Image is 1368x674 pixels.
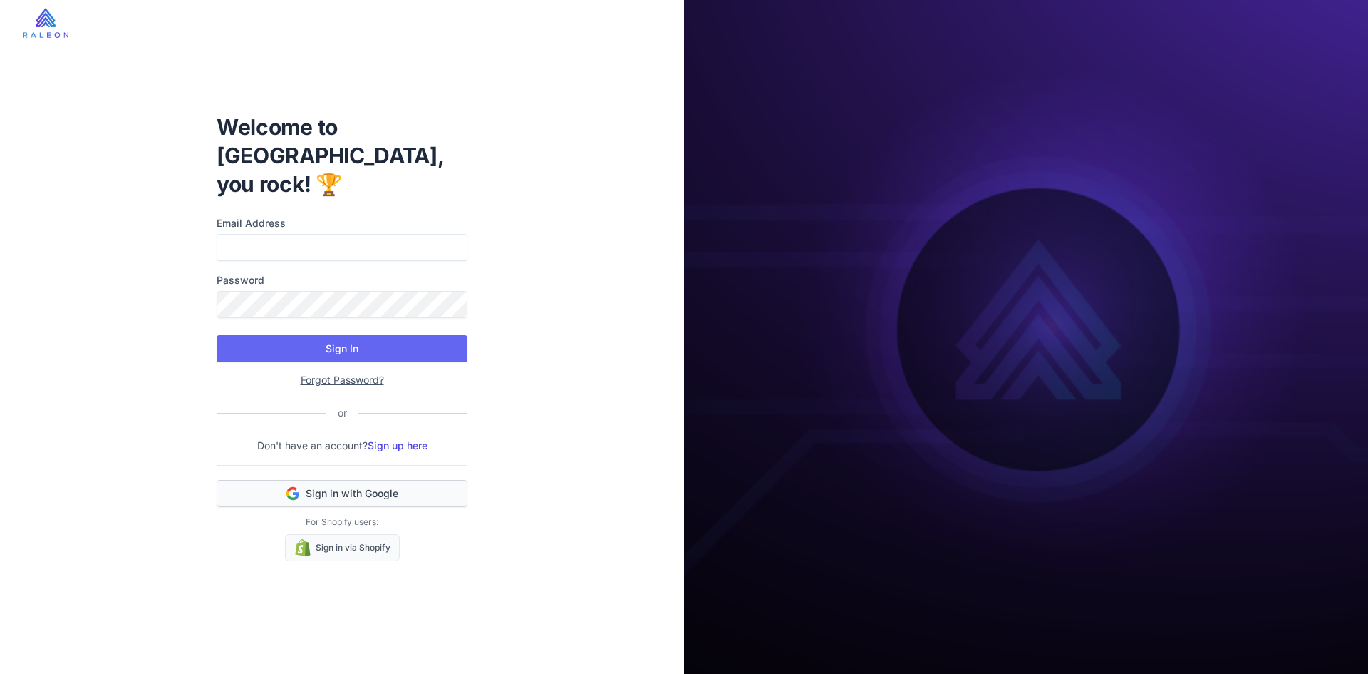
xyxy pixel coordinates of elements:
[217,438,467,454] p: Don't have an account?
[285,534,400,561] a: Sign in via Shopify
[368,439,427,451] a: Sign up here
[217,272,467,288] label: Password
[217,516,467,529] p: For Shopify users:
[326,405,358,421] div: or
[306,486,398,501] span: Sign in with Google
[23,8,68,38] img: raleon-logo-whitebg.9aac0268.jpg
[217,215,467,231] label: Email Address
[217,335,467,362] button: Sign In
[217,480,467,507] button: Sign in with Google
[301,374,384,386] a: Forgot Password?
[217,113,467,198] h1: Welcome to [GEOGRAPHIC_DATA], you rock! 🏆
